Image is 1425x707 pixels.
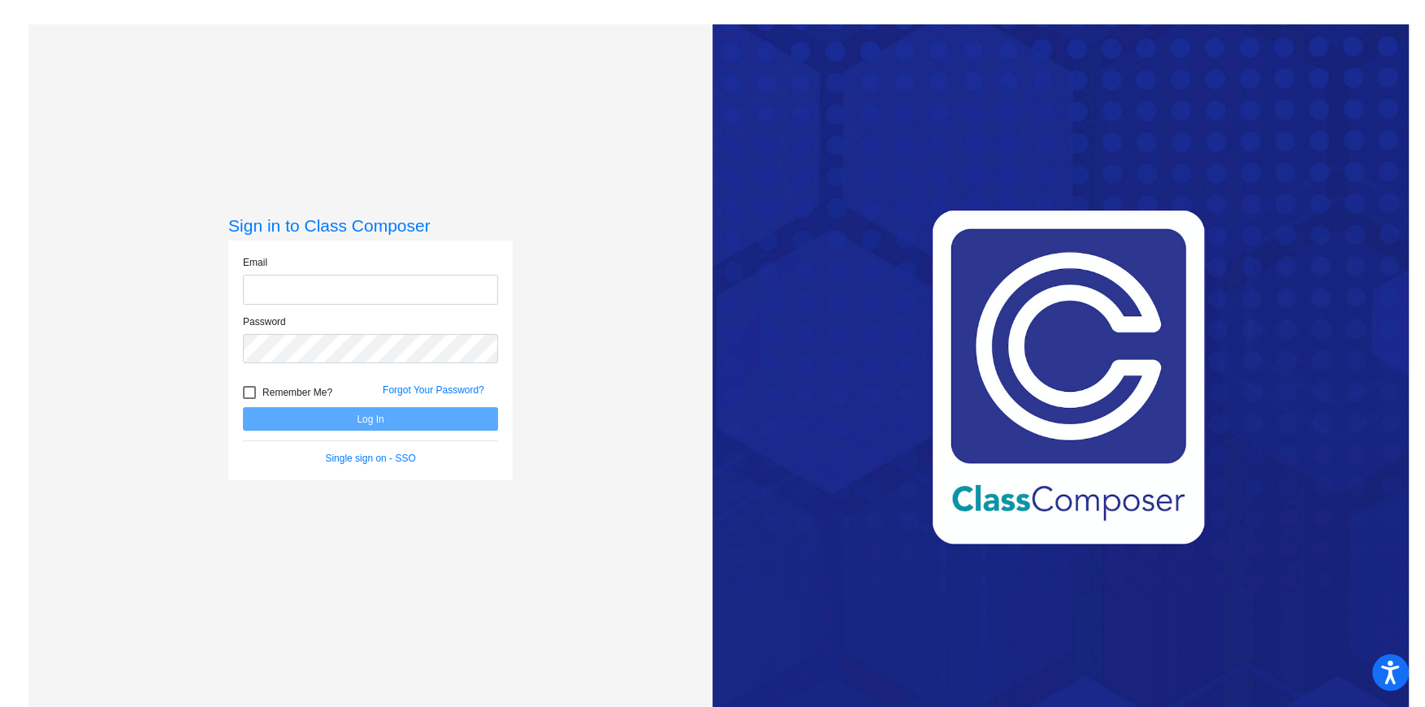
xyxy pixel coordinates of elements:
[383,384,484,396] a: Forgot Your Password?
[325,453,415,464] a: Single sign on - SSO
[228,215,513,236] h3: Sign in to Class Composer
[262,383,332,402] span: Remember Me?
[243,407,498,431] button: Log In
[243,314,286,329] label: Password
[243,255,267,270] label: Email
